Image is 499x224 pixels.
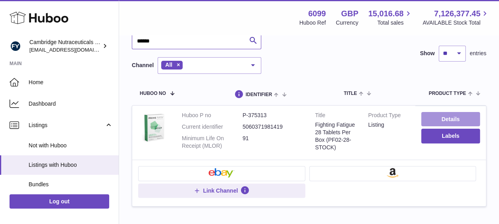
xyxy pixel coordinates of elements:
span: Total sales [377,19,412,27]
div: Fighting Fatigue 28 Tablets Per Box (PF02-28-STOCK) [315,121,356,151]
span: Home [29,79,113,86]
div: Huboo Ref [299,19,326,27]
span: 7,126,377.45 [434,8,480,19]
span: Huboo no [140,91,166,96]
a: 7,126,377.45 AVAILABLE Stock Total [422,8,489,27]
a: Details [421,112,480,126]
label: Channel [132,62,154,69]
dt: Current identifier [182,123,243,131]
a: Log out [10,194,109,209]
dt: Huboo P no [182,112,243,119]
span: identifier [246,92,272,97]
img: internalAdmin-6099@internal.huboo.com [10,40,21,52]
div: Cambridge Nutraceuticals Ltd [29,39,101,54]
img: ebay-small.png [208,168,235,178]
span: All [165,62,172,68]
span: [EMAIL_ADDRESS][DOMAIN_NAME] [29,46,117,53]
span: Bundles [29,181,113,188]
dd: 91 [243,135,303,150]
span: AVAILABLE Stock Total [422,19,489,27]
span: 15,016.68 [368,8,403,19]
strong: Product Type [368,112,409,121]
a: 15,016.68 Total sales [368,8,412,27]
dd: 5060371981419 [243,123,303,131]
span: Listings [29,122,104,129]
label: Show [420,50,435,57]
div: Currency [336,19,358,27]
span: Product Type [429,91,466,96]
span: title [344,91,357,96]
strong: GBP [341,8,358,19]
span: entries [470,50,486,57]
img: Fighting Fatigue 28 Tablets Per Box (PF02-28-STOCK) [138,112,170,143]
strong: Title [315,112,356,121]
dd: P-375313 [243,112,303,119]
dt: Minimum Life On Receipt (MLOR) [182,135,243,150]
button: Link Channel [138,183,305,198]
button: Labels [421,129,480,143]
strong: 6099 [308,8,326,19]
span: Listings with Huboo [29,161,113,169]
div: listing [368,121,409,129]
span: Not with Huboo [29,142,113,149]
img: amazon-small.png [387,168,398,178]
span: Dashboard [29,100,113,108]
span: Link Channel [203,187,238,194]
